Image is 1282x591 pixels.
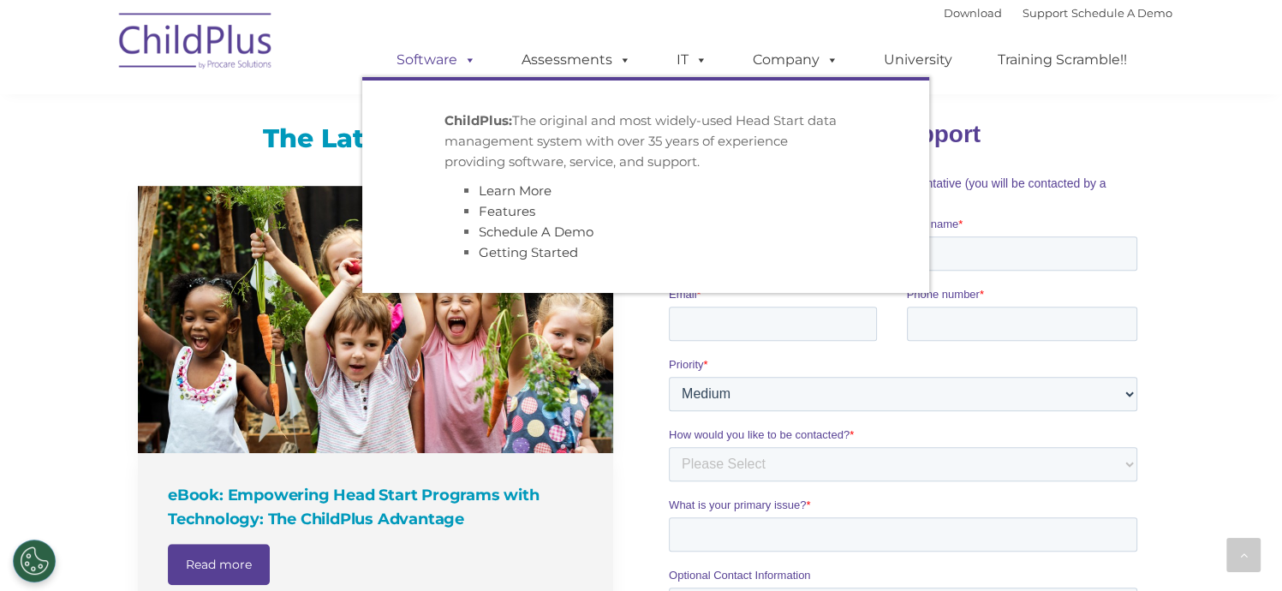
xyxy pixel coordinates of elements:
[736,43,856,77] a: Company
[659,43,724,77] a: IT
[444,110,847,172] p: The original and most widely-used Head Start data management system with over 35 years of experie...
[479,182,552,199] a: Learn More
[444,112,512,128] strong: ChildPlus:
[944,6,1002,20] a: Download
[110,1,282,87] img: ChildPlus by Procare Solutions
[168,483,587,531] h4: eBook: Empowering Head Start Programs with Technology: The ChildPlus Advantage
[1003,406,1282,591] iframe: Chat Widget
[1071,6,1172,20] a: Schedule A Demo
[981,43,1144,77] a: Training Scramble!!
[168,544,270,585] a: Read more
[379,43,493,77] a: Software
[867,43,969,77] a: University
[1023,6,1068,20] a: Support
[138,122,613,156] h3: The Latest News
[944,6,1172,20] font: |
[479,244,578,260] a: Getting Started
[479,224,593,240] a: Schedule A Demo
[479,203,535,219] a: Features
[504,43,648,77] a: Assessments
